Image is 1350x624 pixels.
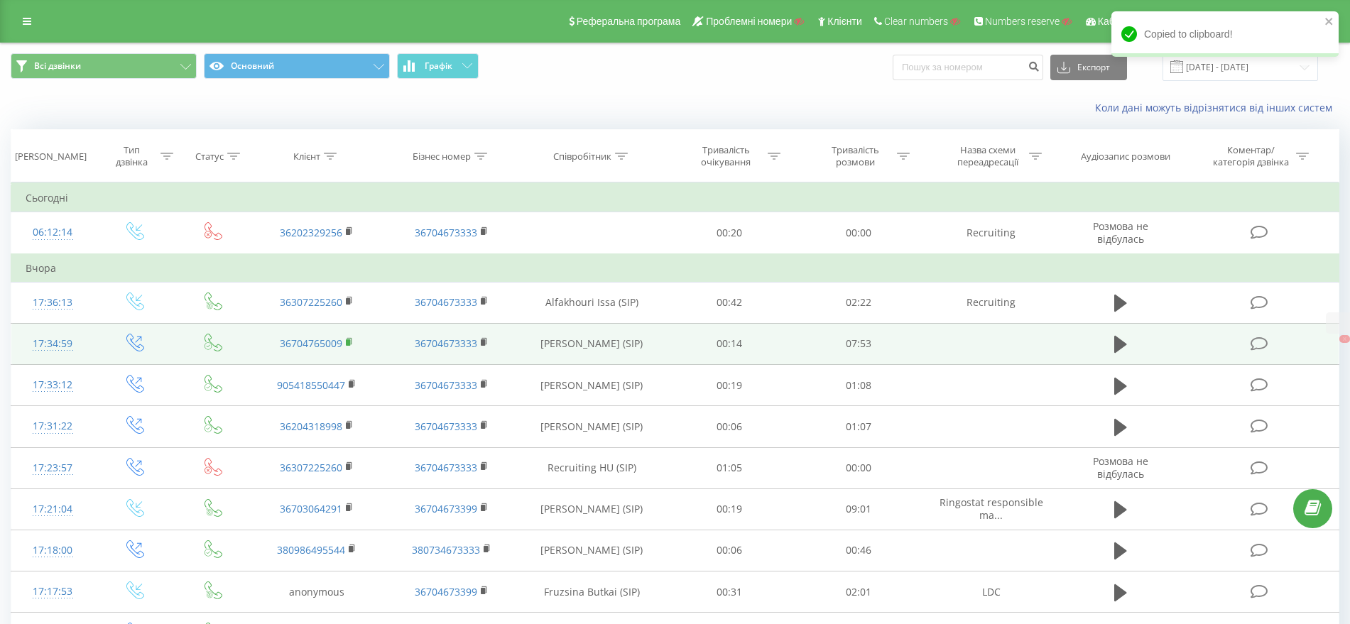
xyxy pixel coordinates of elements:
span: Кабінет [1098,16,1133,27]
div: Статус [195,150,224,163]
div: Copied to clipboard! [1111,11,1339,57]
div: Коментар/категорія дзвінка [1209,144,1292,168]
td: 01:08 [794,365,924,406]
a: 36307225260 [280,461,342,474]
input: Пошук за номером [893,55,1043,80]
td: 00:14 [665,323,795,364]
button: X [1339,335,1350,343]
a: 36704673333 [415,461,477,474]
a: 36704673333 [415,295,477,309]
td: 00:19 [665,488,795,530]
div: Тривалість очікування [688,144,764,168]
a: 36703064291 [280,502,342,515]
td: 07:53 [794,323,924,364]
span: Графік [425,61,452,71]
td: Recruiting [924,282,1059,323]
td: 02:22 [794,282,924,323]
a: 36704673333 [415,378,477,392]
span: Клієнти [827,16,862,27]
td: 02:01 [794,571,924,613]
span: Numbers reserve [985,16,1060,27]
a: Коли дані можуть відрізнятися вiд інших систем [1095,101,1339,114]
div: Бізнес номер [413,150,471,163]
button: Експорт [1050,55,1127,80]
td: [PERSON_NAME] (SIP) [519,365,664,406]
td: 00:00 [794,212,924,254]
td: 00:31 [665,571,795,613]
td: Alfakhouri Issa (SIP) [519,282,664,323]
td: Сьогодні [11,184,1339,212]
a: 36704673399 [415,502,477,515]
td: 00:20 [665,212,795,254]
span: Проблемні номери [706,16,792,27]
span: Ringostat responsible ma... [940,496,1043,522]
button: Основний [204,53,390,79]
td: 01:07 [794,406,924,447]
span: Всі дзвінки [34,60,81,72]
span: Реферальна програма [577,16,681,27]
td: [PERSON_NAME] (SIP) [519,488,664,530]
div: [PERSON_NAME] [15,150,87,163]
td: Recruiting [924,212,1059,254]
a: 36704673399 [415,585,477,598]
a: 380986495544 [277,543,345,557]
td: 00:46 [794,530,924,571]
span: Clear numbers [884,16,948,27]
div: 17:17:53 [26,578,80,606]
td: Recruiting HU (SIP) [519,447,664,488]
td: 00:00 [794,447,924,488]
a: 36204318998 [280,420,342,433]
td: 00:06 [665,406,795,447]
a: 36307225260 [280,295,342,309]
button: Графік [397,53,479,79]
td: anonymous [249,571,384,613]
td: Вчора [11,254,1339,283]
div: Тип дзвінка [107,144,157,168]
td: Fruzsina Butkai (SIP) [519,571,664,613]
button: close [1324,16,1334,29]
a: 36704765009 [280,336,342,350]
div: 17:34:59 [26,330,80,358]
td: 00:42 [665,282,795,323]
td: [PERSON_NAME] (SIP) [519,406,664,447]
div: 17:33:12 [26,371,80,399]
div: 17:18:00 [26,537,80,564]
td: 00:06 [665,530,795,571]
div: 17:21:04 [26,496,80,523]
td: LDC [924,571,1059,613]
div: 17:31:22 [26,412,80,440]
div: 17:23:57 [26,454,80,482]
td: 00:19 [665,365,795,406]
td: 09:01 [794,488,924,530]
a: 36704673333 [415,420,477,433]
a: 36704673333 [415,226,477,239]
div: Співробітник [553,150,611,163]
div: Назва схеми переадресації [949,144,1025,168]
td: 01:05 [665,447,795,488]
span: Розмова не відбулась [1093,219,1148,246]
a: 380734673333 [412,543,480,557]
div: Аудіозапис розмови [1081,150,1170,163]
div: Тривалість розмови [817,144,893,168]
span: Розмова не відбулась [1093,454,1148,481]
div: Клієнт [293,150,320,163]
div: 06:12:14 [26,219,80,246]
a: 36202329256 [280,226,342,239]
td: [PERSON_NAME] (SIP) [519,323,664,364]
div: 17:36:13 [26,289,80,317]
a: 905418550447 [277,378,345,392]
button: Всі дзвінки [11,53,197,79]
td: [PERSON_NAME] (SIP) [519,530,664,571]
a: 36704673333 [415,336,477,350]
